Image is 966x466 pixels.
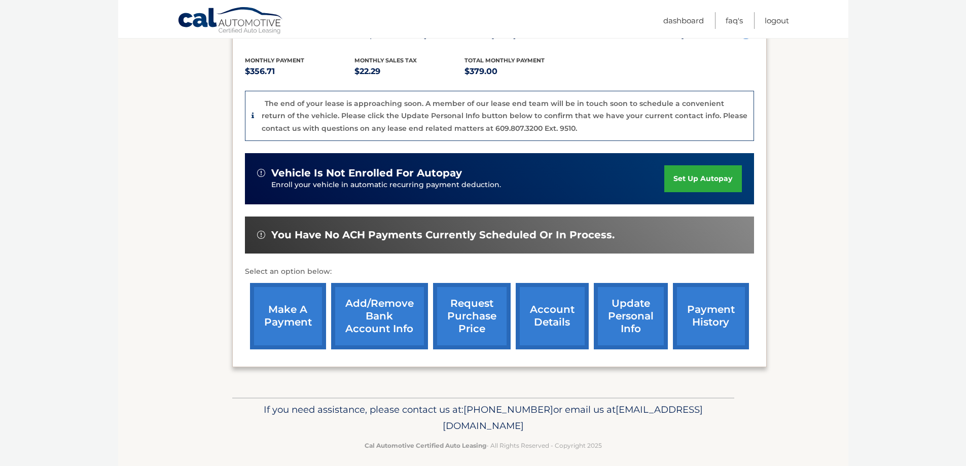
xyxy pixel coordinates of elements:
[463,404,553,415] span: [PHONE_NUMBER]
[464,64,575,79] p: $379.00
[331,283,428,349] a: Add/Remove bank account info
[765,12,789,29] a: Logout
[365,442,486,449] strong: Cal Automotive Certified Auto Leasing
[354,57,417,64] span: Monthly sales Tax
[239,402,728,434] p: If you need assistance, please contact us at: or email us at
[245,64,355,79] p: $356.71
[516,283,589,349] a: account details
[245,57,304,64] span: Monthly Payment
[271,180,665,191] p: Enroll your vehicle in automatic recurring payment deduction.
[464,57,545,64] span: Total Monthly Payment
[177,7,284,36] a: Cal Automotive
[433,283,511,349] a: request purchase price
[271,167,462,180] span: vehicle is not enrolled for autopay
[250,283,326,349] a: make a payment
[354,64,464,79] p: $22.29
[594,283,668,349] a: update personal info
[271,229,615,241] span: You have no ACH payments currently scheduled or in process.
[726,12,743,29] a: FAQ's
[663,12,704,29] a: Dashboard
[673,283,749,349] a: payment history
[664,165,741,192] a: set up autopay
[257,169,265,177] img: alert-white.svg
[262,99,747,133] p: The end of your lease is approaching soon. A member of our lease end team will be in touch soon t...
[239,440,728,451] p: - All Rights Reserved - Copyright 2025
[257,231,265,239] img: alert-white.svg
[245,266,754,278] p: Select an option below:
